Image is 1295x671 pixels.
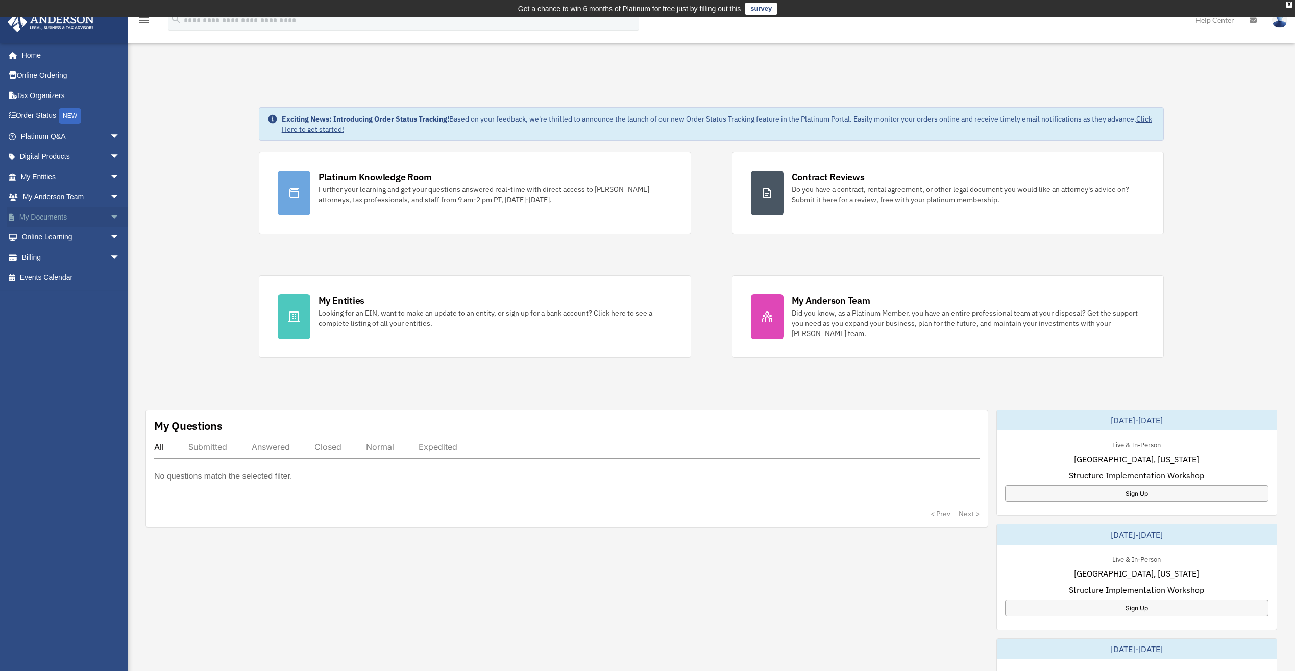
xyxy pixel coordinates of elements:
[7,85,135,106] a: Tax Organizers
[259,275,691,358] a: My Entities Looking for an EIN, want to make an update to an entity, or sign up for a bank accoun...
[5,12,97,32] img: Anderson Advisors Platinum Portal
[252,442,290,452] div: Answered
[1272,13,1287,28] img: User Pic
[997,639,1277,659] div: [DATE]-[DATE]
[732,152,1164,234] a: Contract Reviews Do you have a contract, rental agreement, or other legal document you would like...
[7,187,135,207] a: My Anderson Teamarrow_drop_down
[138,18,150,27] a: menu
[1074,567,1199,580] span: [GEOGRAPHIC_DATA], [US_STATE]
[154,469,292,484] p: No questions match the selected filter.
[282,114,1152,134] a: Click Here to get started!
[110,247,130,268] span: arrow_drop_down
[314,442,341,452] div: Closed
[110,147,130,167] span: arrow_drop_down
[319,308,672,328] div: Looking for an EIN, want to make an update to an entity, or sign up for a bank account? Click her...
[110,126,130,147] span: arrow_drop_down
[154,442,164,452] div: All
[282,114,1156,134] div: Based on your feedback, we're thrilled to announce the launch of our new Order Status Tracking fe...
[110,166,130,187] span: arrow_drop_down
[7,106,135,127] a: Order StatusNEW
[1286,2,1292,8] div: close
[997,524,1277,545] div: [DATE]-[DATE]
[792,308,1145,339] div: Did you know, as a Platinum Member, you have an entire professional team at your disposal? Get th...
[7,227,135,248] a: Online Learningarrow_drop_down
[188,442,227,452] div: Submitted
[138,14,150,27] i: menu
[110,187,130,208] span: arrow_drop_down
[1069,584,1204,596] span: Structure Implementation Workshop
[518,3,741,15] div: Get a chance to win 6 months of Platinum for free just by filling out this
[366,442,394,452] div: Normal
[792,171,865,183] div: Contract Reviews
[7,65,135,86] a: Online Ordering
[732,275,1164,358] a: My Anderson Team Did you know, as a Platinum Member, you have an entire professional team at your...
[59,108,81,124] div: NEW
[7,45,130,65] a: Home
[997,410,1277,430] div: [DATE]-[DATE]
[7,166,135,187] a: My Entitiesarrow_drop_down
[319,294,364,307] div: My Entities
[7,207,135,227] a: My Documentsarrow_drop_down
[7,147,135,167] a: Digital Productsarrow_drop_down
[170,14,182,25] i: search
[1074,453,1199,465] span: [GEOGRAPHIC_DATA], [US_STATE]
[792,294,870,307] div: My Anderson Team
[1104,439,1169,449] div: Live & In-Person
[792,184,1145,205] div: Do you have a contract, rental agreement, or other legal document you would like an attorney's ad...
[1104,553,1169,564] div: Live & In-Person
[154,418,223,434] div: My Questions
[1005,485,1268,502] a: Sign Up
[110,207,130,228] span: arrow_drop_down
[319,171,432,183] div: Platinum Knowledge Room
[7,126,135,147] a: Platinum Q&Aarrow_drop_down
[282,114,449,124] strong: Exciting News: Introducing Order Status Tracking!
[419,442,457,452] div: Expedited
[319,184,672,205] div: Further your learning and get your questions answered real-time with direct access to [PERSON_NAM...
[745,3,777,15] a: survey
[7,247,135,268] a: Billingarrow_drop_down
[259,152,691,234] a: Platinum Knowledge Room Further your learning and get your questions answered real-time with dire...
[110,227,130,248] span: arrow_drop_down
[7,268,135,288] a: Events Calendar
[1069,469,1204,482] span: Structure Implementation Workshop
[1005,600,1268,616] a: Sign Up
